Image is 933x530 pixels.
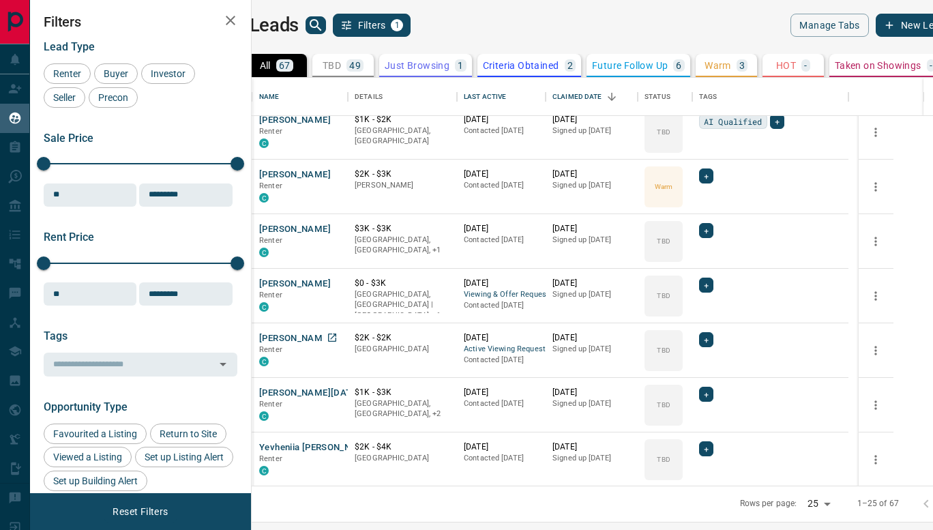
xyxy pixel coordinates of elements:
p: 49 [349,61,361,70]
p: Future Follow Up [592,61,668,70]
button: Open [213,355,233,374]
span: Return to Site [155,428,222,439]
div: Viewed a Listing [44,447,132,467]
button: [PERSON_NAME] [259,278,331,291]
p: $1K - $3K [355,387,450,398]
span: + [704,387,709,401]
span: Renter [259,181,282,190]
div: Favourited a Listing [44,424,147,444]
span: + [704,442,709,456]
p: TBD [657,127,670,137]
p: [DATE] [552,223,631,235]
p: Signed up [DATE] [552,289,631,300]
p: Taken on Showings [835,61,921,70]
p: TBD [657,236,670,246]
p: TBD [657,454,670,465]
p: TBD [657,291,670,301]
span: Set up Building Alert [48,475,143,486]
div: + [699,278,713,293]
div: 25 [802,494,835,514]
p: TBD [657,400,670,410]
p: 2 [567,61,573,70]
p: [PERSON_NAME] [355,180,450,191]
p: Signed up [DATE] [552,180,631,191]
button: more [865,395,886,415]
p: HOT [776,61,796,70]
div: Details [348,78,457,116]
p: 1–25 of 67 [857,498,899,510]
p: $3K - $3K [355,223,450,235]
h1: My Leads [220,14,299,36]
p: Contacted [DATE] [464,398,539,409]
span: Investor [146,68,190,79]
p: [DATE] [464,223,539,235]
span: Renter [259,454,282,463]
button: search button [306,16,326,34]
p: Contacted [DATE] [464,355,539,366]
span: Renter [259,345,282,354]
p: [DATE] [464,332,539,344]
p: [DATE] [552,387,631,398]
span: Buyer [99,68,133,79]
span: Lead Type [44,40,95,53]
span: + [775,115,780,128]
span: Renter [259,127,282,136]
div: Status [638,78,692,116]
button: [PERSON_NAME][DATE] [259,387,359,400]
button: Yevheniia [PERSON_NAME] [259,441,374,454]
p: 3 [739,61,745,70]
div: Tags [699,78,717,116]
p: Midtown | Central, Toronto [355,398,450,419]
p: Warm [705,61,731,70]
div: + [699,168,713,183]
p: Contacted [DATE] [464,235,539,246]
div: + [699,441,713,456]
div: Precon [89,87,138,108]
button: [PERSON_NAME] [259,332,331,345]
p: TBD [323,61,341,70]
span: Tags [44,329,68,342]
div: Last Active [457,78,546,116]
p: [DATE] [552,168,631,180]
span: 1 [392,20,402,30]
p: Signed up [DATE] [552,398,631,409]
p: [GEOGRAPHIC_DATA], [GEOGRAPHIC_DATA] [355,126,450,147]
button: more [865,286,886,306]
p: $2K - $3K [355,168,450,180]
p: Signed up [DATE] [552,126,631,136]
p: TBD [657,345,670,355]
div: Renter [44,63,91,84]
button: more [865,340,886,361]
div: + [770,114,784,129]
div: Name [252,78,348,116]
p: 6 [676,61,681,70]
p: $0 - $3K [355,278,450,289]
span: Set up Listing Alert [140,452,228,462]
button: more [865,177,886,197]
button: [PERSON_NAME] [259,114,331,127]
p: [GEOGRAPHIC_DATA] [355,344,450,355]
span: Precon [93,92,133,103]
div: Return to Site [150,424,226,444]
button: more [865,231,886,252]
p: Criteria Obtained [483,61,559,70]
div: condos.ca [259,466,269,475]
div: Name [259,78,280,116]
p: Contacted [DATE] [464,453,539,464]
span: Sale Price [44,132,93,145]
span: Opportunity Type [44,400,128,413]
p: [DATE] [552,441,631,453]
p: 67 [279,61,291,70]
span: Renter [259,236,282,245]
p: [GEOGRAPHIC_DATA] [355,453,450,464]
p: $2K - $4K [355,441,450,453]
div: Set up Listing Alert [135,447,233,467]
button: [PERSON_NAME] [259,223,331,236]
p: 1 [458,61,463,70]
button: Filters1 [333,14,411,37]
div: condos.ca [259,138,269,148]
p: [DATE] [464,441,539,453]
p: [DATE] [464,278,539,289]
p: Signed up [DATE] [552,235,631,246]
h2: Filters [44,14,237,30]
